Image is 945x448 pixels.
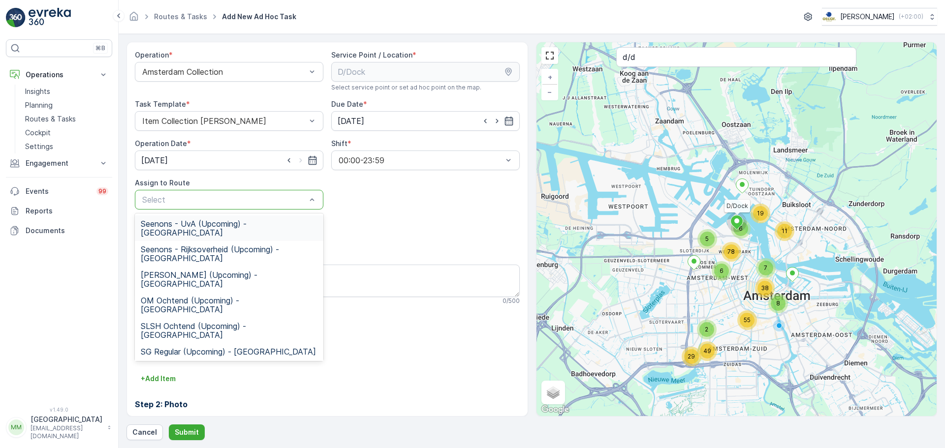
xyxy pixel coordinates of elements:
p: Insights [25,87,50,96]
p: 99 [98,187,106,195]
a: View Fullscreen [542,48,557,63]
h3: Step 1: Item Size [135,347,520,359]
a: Insights [21,85,112,98]
span: 2 [705,326,708,333]
span: 55 [744,316,751,324]
a: Homepage [128,15,139,23]
span: Seenons - UvA (Upcoming) - [GEOGRAPHIC_DATA] [141,219,317,237]
div: 11 [775,221,794,241]
button: Submit [169,424,205,440]
img: logo_light-DOdMpM7g.png [29,8,71,28]
p: ( +02:00 ) [899,13,923,21]
p: Documents [26,226,108,236]
span: 5 [705,235,709,242]
p: [PERSON_NAME] [840,12,895,22]
div: 5 [697,229,717,249]
p: Routes & Tasks [25,114,76,124]
a: Zoom In [542,70,557,85]
p: Operations [26,70,93,80]
span: SLSH Ochtend (Upcoming) - [GEOGRAPHIC_DATA] [141,322,317,339]
div: 7 [756,258,776,278]
p: Planning [25,100,53,110]
a: Routes & Tasks [154,12,207,21]
p: [GEOGRAPHIC_DATA] [31,415,102,424]
div: 8 [768,294,788,313]
span: − [547,88,552,96]
span: Seenons - Rijksoverheid (Upcoming) - [GEOGRAPHIC_DATA] [141,245,317,263]
span: v 1.49.0 [6,407,112,413]
div: 38 [755,278,775,298]
label: Service Point / Location [331,51,412,59]
a: Zoom Out [542,85,557,99]
button: +Add Item [135,371,182,387]
span: 29 [688,353,695,360]
button: MM[GEOGRAPHIC_DATA][EMAIL_ADDRESS][DOMAIN_NAME] [6,415,112,440]
p: Settings [25,142,53,151]
input: dd/mm/yyyy [135,150,323,170]
div: 6 [712,261,731,281]
button: Cancel [126,424,163,440]
span: SG Regular (Upcoming) - [GEOGRAPHIC_DATA] [141,347,316,356]
input: D/Dock [331,62,520,82]
span: 19 [757,209,764,217]
a: Reports [6,201,112,221]
label: Due Date [331,100,363,108]
p: [EMAIL_ADDRESS][DOMAIN_NAME] [31,424,102,440]
div: MM [8,419,24,435]
div: 29 [682,347,701,366]
div: 19 [751,204,770,223]
h2: Task Template Configuration [135,321,520,335]
label: Operation Date [135,139,187,148]
p: Submit [175,427,199,437]
label: Operation [135,51,169,59]
span: [PERSON_NAME] (Upcoming) - [GEOGRAPHIC_DATA] [141,270,317,288]
a: Events99 [6,181,112,201]
span: Add New Ad Hoc Task [220,12,298,22]
a: Routes & Tasks [21,112,112,126]
button: Operations [6,65,112,85]
a: Open this area in Google Maps (opens a new window) [539,403,571,416]
a: Cockpit [21,126,112,140]
p: 0 / 500 [503,297,520,305]
a: Planning [21,98,112,112]
button: Engagement [6,153,112,173]
p: Cockpit [25,128,51,138]
a: Layers [542,382,564,403]
span: 38 [761,284,769,292]
a: Settings [21,140,112,153]
div: 55 [737,310,757,330]
div: 49 [697,341,717,361]
img: logo [6,8,26,28]
p: Events [26,186,91,196]
label: Task Template [135,100,186,108]
button: [PERSON_NAME](+02:00) [822,8,937,26]
div: 78 [722,242,741,262]
span: 11 [782,227,787,235]
span: Select service point or set ad hoc point on the map. [331,84,481,91]
h3: Step 2: Photo [135,398,520,410]
div: 2 [697,320,717,339]
p: Cancel [132,427,157,437]
span: 7 [764,264,767,271]
p: Reports [26,206,108,216]
input: Search address or service points [616,47,856,67]
a: Documents [6,221,112,240]
span: 8 [776,299,780,307]
span: 78 [727,248,735,255]
input: dd/mm/yyyy [331,111,520,131]
label: Shift [331,139,347,148]
p: + Add Item [141,374,176,384]
p: Engagement [26,158,93,168]
img: Google [539,403,571,416]
img: basis-logo_rgb2x.png [822,11,836,22]
label: Assign to Route [135,179,190,187]
span: 49 [703,347,711,355]
span: OM Ochtend (Upcoming) - [GEOGRAPHIC_DATA] [141,296,317,314]
p: ⌘B [95,44,105,52]
p: Select [142,194,306,206]
span: 6 [720,267,724,274]
span: + [548,73,552,81]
